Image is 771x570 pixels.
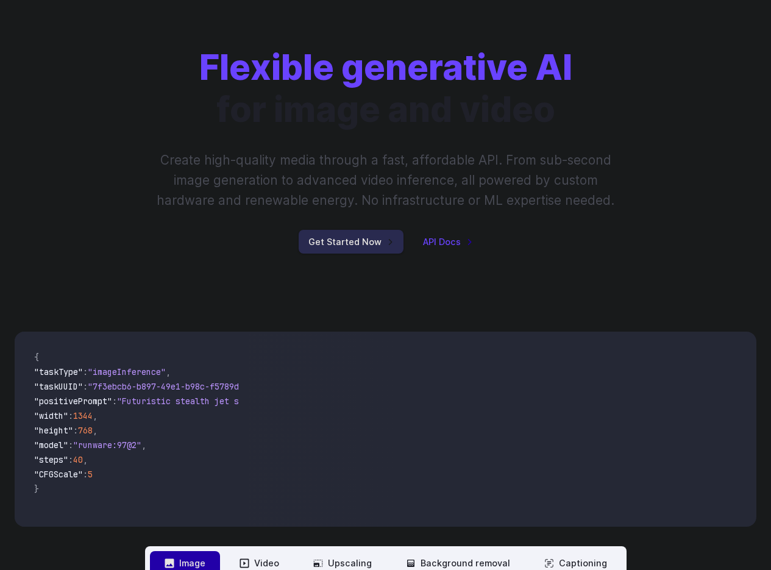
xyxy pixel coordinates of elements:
span: "CFGScale" [34,469,83,480]
span: : [68,454,73,465]
span: , [93,425,98,436]
p: Create high-quality media through a fast, affordable API. From sub-second image generation to adv... [148,150,623,211]
span: : [83,366,88,377]
span: : [68,410,73,421]
span: "model" [34,440,68,451]
span: { [34,352,39,363]
span: "imageInference" [88,366,166,377]
span: "positivePrompt" [34,396,112,407]
span: , [83,454,88,465]
strong: Flexible generative AI [199,46,572,88]
a: API Docs [423,235,473,249]
span: 1344 [73,410,93,421]
span: : [68,440,73,451]
a: Get Started Now [299,230,403,254]
span: : [83,381,88,392]
span: : [73,425,78,436]
span: , [141,440,146,451]
span: 5 [88,469,93,480]
span: "steps" [34,454,68,465]
span: 768 [78,425,93,436]
span: "taskUUID" [34,381,83,392]
span: : [83,469,88,480]
span: } [34,483,39,494]
span: : [112,396,117,407]
span: "taskType" [34,366,83,377]
span: "runware:97@2" [73,440,141,451]
h1: for image and video [199,46,572,130]
span: "height" [34,425,73,436]
span: , [166,366,171,377]
span: "Futuristic stealth jet streaking through a neon-lit cityscape with glowing purple exhaust" [117,396,561,407]
span: 40 [73,454,83,465]
span: "7f3ebcb6-b897-49e1-b98c-f5789d2d40d7" [88,381,273,392]
span: "width" [34,410,68,421]
span: , [93,410,98,421]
